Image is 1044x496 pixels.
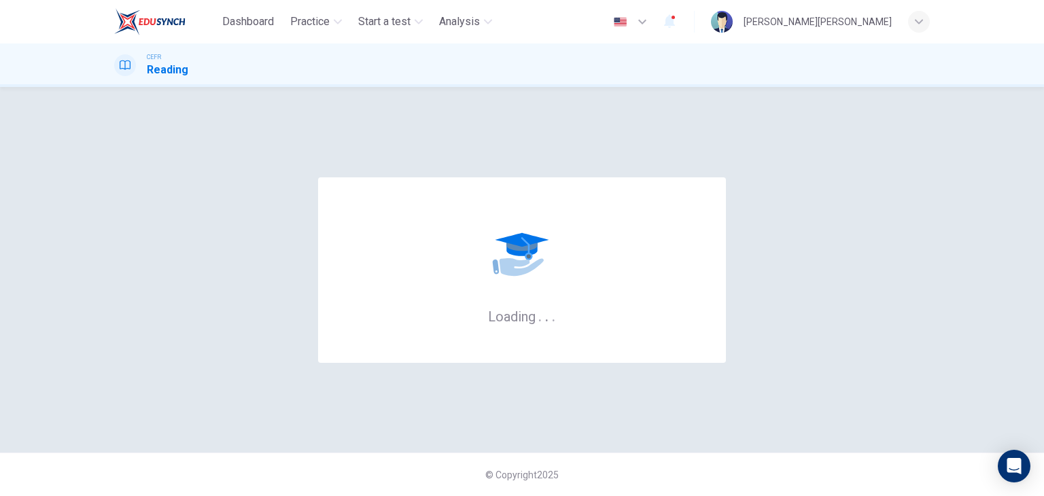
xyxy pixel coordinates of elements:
[612,17,629,27] img: en
[551,304,556,326] h6: .
[147,62,188,78] h1: Reading
[538,304,542,326] h6: .
[744,14,892,30] div: [PERSON_NAME][PERSON_NAME]
[544,304,549,326] h6: .
[114,8,217,35] a: EduSynch logo
[285,10,347,34] button: Practice
[290,14,330,30] span: Practice
[488,307,556,325] h6: Loading
[358,14,411,30] span: Start a test
[434,10,498,34] button: Analysis
[114,8,186,35] img: EduSynch logo
[998,450,1030,482] div: Open Intercom Messenger
[353,10,428,34] button: Start a test
[217,10,279,34] button: Dashboard
[711,11,733,33] img: Profile picture
[485,470,559,480] span: © Copyright 2025
[222,14,274,30] span: Dashboard
[439,14,480,30] span: Analysis
[147,52,161,62] span: CEFR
